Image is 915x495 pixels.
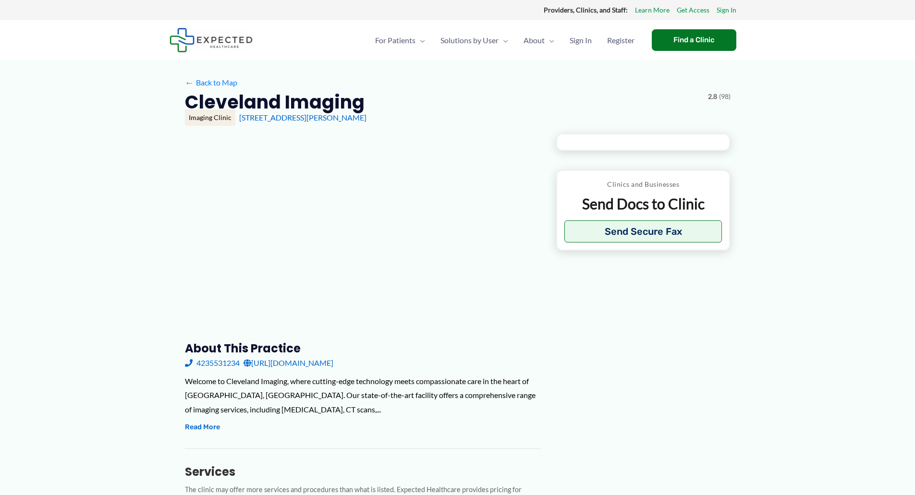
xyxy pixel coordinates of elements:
span: (98) [719,90,731,103]
div: Welcome to Cleveland Imaging, where cutting-edge technology meets compassionate care in the heart... [185,374,541,417]
p: Send Docs to Clinic [564,194,722,213]
h3: About this practice [185,341,541,356]
span: Menu Toggle [545,24,554,57]
a: For PatientsMenu Toggle [367,24,433,57]
a: Register [599,24,642,57]
a: Sign In [562,24,599,57]
span: About [524,24,545,57]
h3: Services [185,464,541,479]
button: Read More [185,422,220,433]
p: Clinics and Businesses [564,178,722,191]
span: Register [607,24,634,57]
a: [URL][DOMAIN_NAME] [244,356,333,370]
a: [STREET_ADDRESS][PERSON_NAME] [239,113,366,122]
a: Get Access [677,4,709,16]
h2: Cleveland Imaging [185,90,365,114]
div: Imaging Clinic [185,109,235,126]
span: 2.8 [708,90,717,103]
span: Solutions by User [440,24,499,57]
a: Find a Clinic [652,29,736,51]
span: ← [185,78,194,87]
span: Sign In [570,24,592,57]
button: Send Secure Fax [564,220,722,242]
a: AboutMenu Toggle [516,24,562,57]
nav: Primary Site Navigation [367,24,642,57]
a: 4235531234 [185,356,240,370]
a: Learn More [635,4,670,16]
img: Expected Healthcare Logo - side, dark font, small [170,28,253,52]
span: Menu Toggle [415,24,425,57]
a: Sign In [717,4,736,16]
span: Menu Toggle [499,24,508,57]
a: Solutions by UserMenu Toggle [433,24,516,57]
a: ←Back to Map [185,75,237,90]
strong: Providers, Clinics, and Staff: [544,6,628,14]
span: For Patients [375,24,415,57]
